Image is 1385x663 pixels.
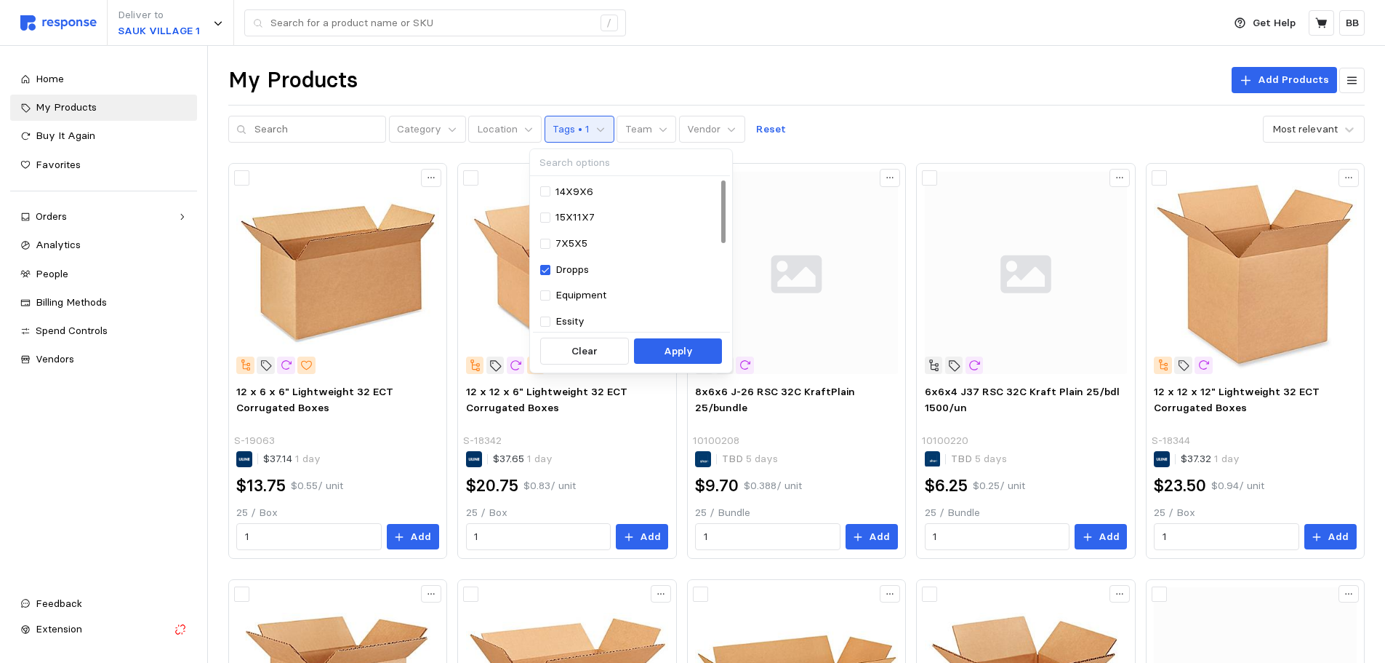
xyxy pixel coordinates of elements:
[523,478,576,494] p: $0.83 / unit
[236,172,438,374] img: S-19063
[530,149,730,176] input: Search options
[1328,529,1349,545] p: Add
[925,505,1127,521] p: 25 / Bundle
[1211,478,1264,494] p: $0.94 / unit
[493,451,553,467] p: $37.65
[10,346,197,373] a: Vendors
[1154,475,1206,497] h2: $23.50
[10,204,197,230] a: Orders
[616,524,668,550] button: Add
[555,287,606,303] p: Equipment
[236,505,438,521] p: 25 / Box
[922,433,968,449] p: 10100220
[555,262,589,278] p: Dropps
[1304,524,1357,550] button: Add
[1272,122,1338,137] div: Most relevant
[118,23,200,39] p: SAUK VILLAGE 1
[1099,529,1120,545] p: Add
[387,524,439,550] button: Add
[466,385,627,414] span: 12 x 12 x 6" Lightweight 32 ECT Corrugated Boxes
[1154,172,1356,374] img: S-18344
[10,66,197,92] a: Home
[1163,524,1290,550] input: Qty
[687,122,720,138] p: Vendor
[36,238,81,251] span: Analytics
[553,122,590,138] p: Tags • 1
[10,616,197,643] button: Extension
[36,72,64,85] span: Home
[270,10,593,36] input: Search for a product name or SKU
[722,451,778,467] p: TBD
[468,116,542,143] button: Location
[973,478,1025,494] p: $0.25 / unit
[664,344,693,360] p: Apply
[234,433,275,449] p: S-19063
[545,116,614,143] button: Tags • 1
[477,122,518,138] p: Location
[571,344,598,360] p: Clear
[466,475,518,497] h2: $20.75
[601,15,618,32] div: /
[869,529,890,545] p: Add
[1253,15,1296,31] p: Get Help
[1346,15,1359,31] p: BB
[634,338,722,365] button: Apply
[466,505,668,521] p: 25 / Box
[36,267,68,280] span: People
[292,452,321,465] span: 1 day
[744,478,802,494] p: $0.388 / unit
[555,184,593,200] p: 14X9X6
[10,318,197,344] a: Spend Controls
[695,172,897,374] img: svg%3e
[704,524,832,550] input: Qty
[36,324,108,337] span: Spend Controls
[236,475,286,497] h2: $13.75
[10,152,197,178] a: Favorites
[20,15,97,31] img: svg%3e
[36,129,95,142] span: Buy It Again
[625,122,652,138] p: Team
[36,622,82,635] span: Extension
[925,385,1120,414] span: 6x6x4 J37 RSC 32C Kraft Plain 25/bdl 1500/un
[747,116,794,143] button: Reset
[474,524,602,550] input: Qty
[524,452,553,465] span: 1 day
[466,172,668,374] img: S-18342
[555,210,595,226] p: 15X11X7
[679,116,745,143] button: Vendor
[1181,451,1240,467] p: $37.32
[245,524,373,550] input: Qty
[10,232,197,258] a: Analytics
[743,452,778,465] span: 5 days
[263,451,321,467] p: $37.14
[36,100,97,114] span: My Products
[118,7,200,23] p: Deliver to
[1211,452,1240,465] span: 1 day
[36,209,172,225] div: Orders
[463,433,502,449] p: S-18342
[36,295,107,309] span: Billing Methods
[640,529,661,545] p: Add
[1075,524,1127,550] button: Add
[695,505,897,521] p: 25 / Bundle
[756,122,786,138] p: Reset
[933,524,1061,550] input: Qty
[555,236,587,252] p: 7X5X5
[925,475,968,497] h2: $6.25
[1258,72,1329,88] p: Add Products
[846,524,898,550] button: Add
[1232,67,1337,93] button: Add Products
[410,529,431,545] p: Add
[236,385,393,414] span: 12 x 6 x 6" Lightweight 32 ECT Corrugated Boxes
[555,314,585,330] p: Essity
[389,116,466,143] button: Category
[291,478,343,494] p: $0.55 / unit
[397,122,441,138] p: Category
[10,261,197,287] a: People
[1152,433,1190,449] p: S-18344
[1339,10,1365,36] button: BB
[925,172,1127,374] img: svg%3e
[36,158,81,171] span: Favorites
[1154,505,1356,521] p: 25 / Box
[617,116,676,143] button: Team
